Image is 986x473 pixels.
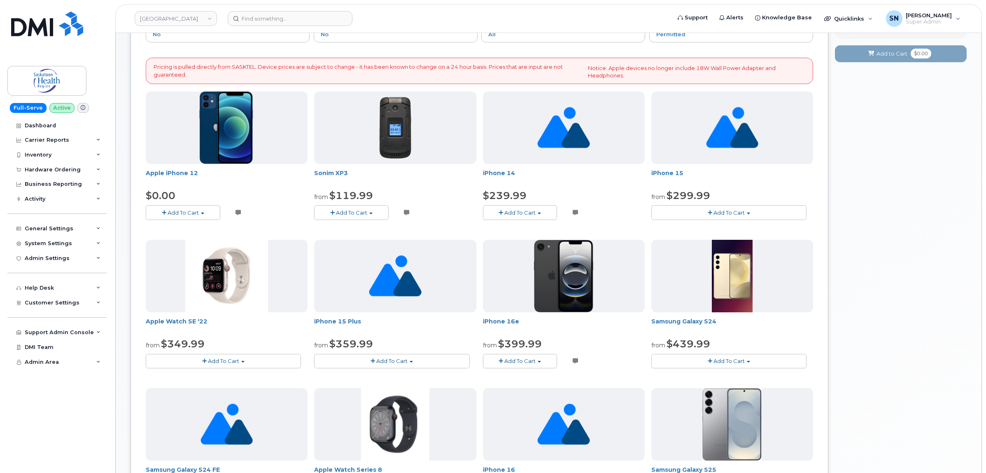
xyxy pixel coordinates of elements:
a: Sonim XP3 [314,169,348,177]
a: Knowledge Base [749,9,818,26]
button: Add To Cart [314,205,389,220]
div: iPhone 15 Plus [314,317,476,334]
img: no_image_found-2caef05468ed5679b831cfe6fc140e25e0c280774317ffc20a367ab7fd17291e.png [706,91,758,164]
div: iPhone 16e [483,317,645,334]
img: S24.jpg [712,240,753,312]
span: Add To Cart [713,209,745,216]
small: from [651,193,665,201]
div: Samsung Galaxy S24 [651,317,813,334]
input: Find something... [228,11,352,26]
a: iPhone 14 [483,169,515,177]
span: Quicklinks [834,15,864,22]
span: Permitted [656,31,685,37]
img: no_image_found-2caef05468ed5679b831cfe6fc140e25e0c280774317ffc20a367ab7fd17291e.png [200,388,253,461]
div: iPhone 15 [651,169,813,185]
span: Add To Cart [208,358,239,364]
img: iPhone_16e_Black_PDP_Image_Position_1__en-US-657x800.png [534,240,594,312]
span: All [488,31,496,37]
a: Apple iPhone 12 [146,169,198,177]
a: Alerts [713,9,749,26]
p: Pricing is pulled directly from SASKTEL. Device prices are subject to change - it has been known ... [154,63,581,78]
a: iPhone 15 [651,169,683,177]
span: No [321,31,329,37]
span: Support [685,14,708,22]
button: Add To Cart [483,354,557,368]
a: Support [672,9,713,26]
span: $399.99 [498,338,542,350]
a: Samsung Galaxy S24 [651,318,716,325]
img: s25plus.png [702,388,762,461]
img: iphone-12-blue.png [199,91,254,164]
img: no_image_found-2caef05468ed5679b831cfe6fc140e25e0c280774317ffc20a367ab7fd17291e.png [369,240,421,312]
span: Knowledge Base [762,14,812,22]
span: Add To Cart [504,209,536,216]
small: from [314,342,328,349]
button: Add To Cart [146,354,301,368]
button: Add To Cart [651,354,807,368]
span: $0.00 [146,190,175,201]
div: Sabrina Nguyen [880,10,966,27]
span: Alerts [726,14,744,22]
span: Add To Cart [336,209,367,216]
img: Screenshot_2022-11-04_105848.png [361,388,430,461]
small: from [651,342,665,349]
span: Add To Cart [376,358,408,364]
div: Quicklinks [818,10,879,27]
span: Add To Cart [713,358,745,364]
span: $439.99 [667,338,710,350]
button: Add to Cart $0.00 [835,45,967,62]
span: $299.99 [667,190,710,201]
button: Add To Cart [651,205,807,220]
span: $359.99 [329,338,373,350]
div: Apple Watch SE '22 [146,317,308,334]
span: Add To Cart [168,209,199,216]
span: $349.99 [161,338,205,350]
span: Add To Cart [504,358,536,364]
button: Add To Cart [314,354,469,368]
img: no_image_found-2caef05468ed5679b831cfe6fc140e25e0c280774317ffc20a367ab7fd17291e.png [537,388,590,461]
span: $0.00 [911,49,931,59]
a: Saskatoon Health Region [135,11,217,26]
button: Add To Cart [483,205,557,220]
span: Super Admin [906,19,952,25]
img: no_image_found-2caef05468ed5679b831cfe6fc140e25e0c280774317ffc20a367ab7fd17291e.png [537,91,590,164]
small: from [146,342,160,349]
a: iPhone 16e [483,318,519,325]
span: $239.99 [483,190,527,201]
small: from [483,342,497,349]
a: iPhone 15 Plus [314,318,361,325]
p: Notice: Apple devices no longer include 18W Wall Power Adapter and Headphones. [588,64,805,80]
div: Sonim XP3 [314,169,476,185]
span: Add to Cart [876,50,907,58]
a: Apple Watch SE '22 [146,318,207,325]
span: SN [889,14,899,23]
span: No [153,31,161,37]
span: [PERSON_NAME] [906,12,952,19]
img: Screenshot_2022-11-04_110105.png [185,240,268,312]
div: iPhone 14 [483,169,645,185]
iframe: Messenger Launcher [950,437,980,467]
small: from [314,193,328,201]
button: Add To Cart [146,205,220,220]
span: $119.99 [329,190,373,201]
div: Apple iPhone 12 [146,169,308,185]
img: 150 [379,97,411,159]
